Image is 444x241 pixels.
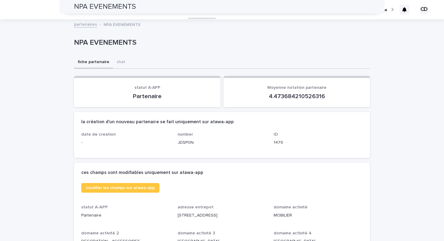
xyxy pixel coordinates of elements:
a: modifier les champs sur atawa-app [81,183,159,193]
p: NPA EVENEMENTS [74,38,368,47]
p: - [81,140,170,146]
p: NPA EVENEMENTS [104,21,140,27]
p: 4.473684210526316 [231,93,363,100]
span: ID [274,132,278,137]
img: Ls34BcGeRexTGTNfXpUC [12,4,71,16]
span: Moyenne notation partenaire [267,85,327,90]
span: domaine activité [274,205,307,209]
p: [STREET_ADDRESS] [178,212,267,219]
p: MOBILIER [274,212,363,219]
span: modifier les champs sur atawa-app [86,186,155,190]
span: domaine activité 3 [178,231,215,235]
button: fiche partenaire [74,56,113,69]
p: Partenaire [81,93,213,100]
span: number [178,132,193,137]
span: statut A-APP [81,205,108,209]
a: partenaires [74,21,97,27]
h2: ces champs sont modifiables uniquement sur atawa-app [81,170,203,175]
span: statut A-APP [134,85,160,90]
h2: la création d'un nouveau partenaire se fait uniquement sur atawa-app [81,119,234,125]
span: date de creation [81,132,116,137]
button: chat [113,56,129,69]
span: domaine activité 2 [81,231,119,235]
div: CD [419,5,429,14]
p: 1479 [274,140,363,146]
span: adresse entrepot [178,205,214,209]
p: JDSP0N [178,140,267,146]
p: Partenaire [81,212,170,219]
span: domaine activité 4 [274,231,312,235]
